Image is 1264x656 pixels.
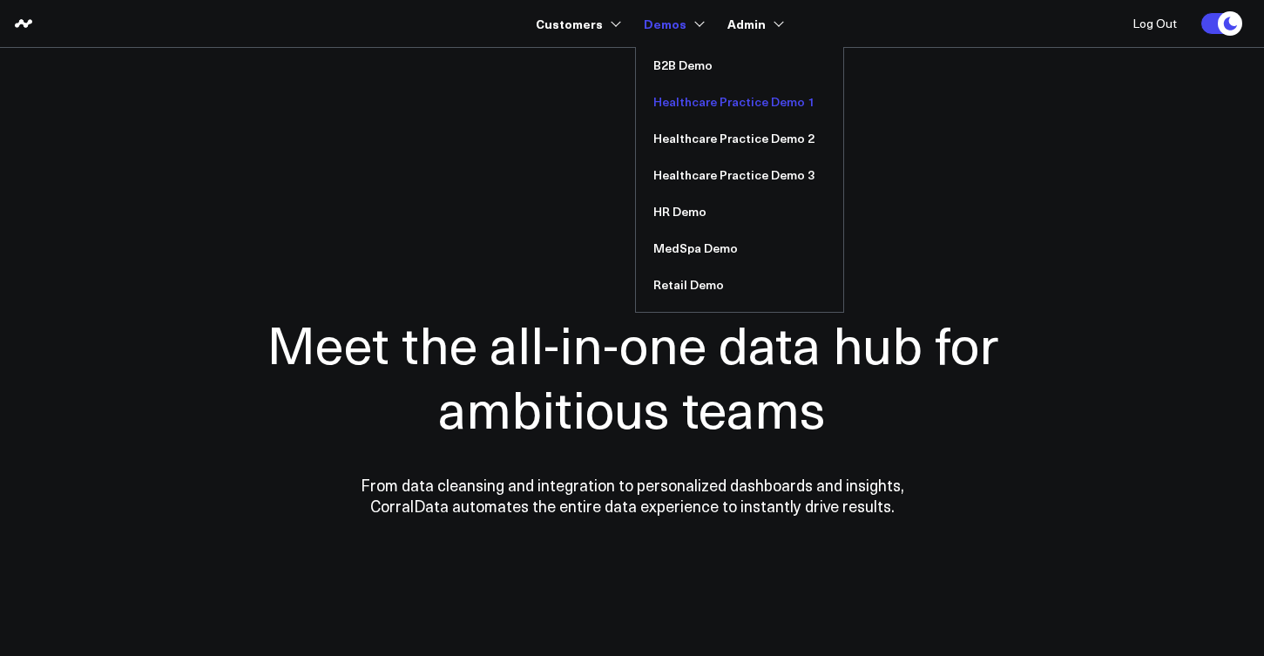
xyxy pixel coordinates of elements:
a: MedSpa Demo [636,230,843,267]
p: From data cleansing and integration to personalized dashboards and insights, CorralData automates... [323,475,942,517]
a: Retail Demo [636,267,843,303]
h1: Meet the all-in-one data hub for ambitious teams [206,311,1059,440]
a: B2B Demo [636,47,843,84]
a: Healthcare Practice Demo 3 [636,157,843,193]
a: Admin [727,8,781,39]
a: HR Demo [636,193,843,230]
a: Demos [644,8,701,39]
a: Healthcare Practice Demo 1 [636,84,843,120]
a: Customers [536,8,618,39]
a: Healthcare Practice Demo 2 [636,120,843,157]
